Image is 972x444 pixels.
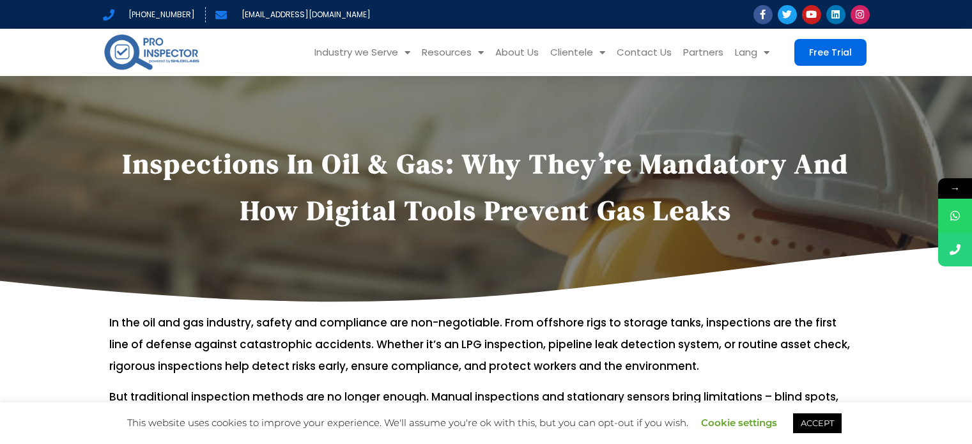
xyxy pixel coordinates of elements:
[701,417,777,429] a: Cookie settings
[416,29,490,76] a: Resources
[238,7,371,22] span: [EMAIL_ADDRESS][DOMAIN_NAME]
[109,140,863,233] h1: Inspections in Oil & Gas: Why They’re Mandatory and How Digital Tools Prevent Gas Leaks
[220,29,775,76] nav: Menu
[109,312,852,377] p: In the oil and gas industry, safety and compliance are non-negotiable. From offshore rigs to stor...
[677,29,729,76] a: Partners
[794,39,867,66] a: Free Trial
[309,29,416,76] a: Industry we Serve
[793,413,842,433] a: ACCEPT
[938,178,972,199] span: →
[809,48,852,57] span: Free Trial
[103,32,201,72] img: pro-inspector-logo
[215,7,371,22] a: [EMAIL_ADDRESS][DOMAIN_NAME]
[544,29,611,76] a: Clientele
[611,29,677,76] a: Contact Us
[125,7,195,22] span: [PHONE_NUMBER]
[490,29,544,76] a: About Us
[729,29,775,76] a: Lang
[127,417,845,429] span: This website uses cookies to improve your experience. We'll assume you're ok with this, but you c...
